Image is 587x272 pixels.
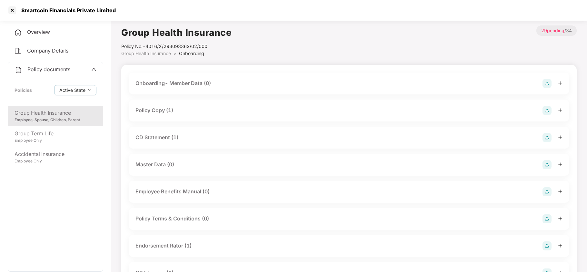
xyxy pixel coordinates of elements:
div: Master Data (0) [135,160,174,169]
img: svg+xml;base64,PHN2ZyB4bWxucz0iaHR0cDovL3d3dy53My5vcmcvMjAwMC9zdmciIHdpZHRoPSIyOCIgaGVpZ2h0PSIyOC... [542,79,552,88]
span: plus [558,189,562,194]
div: Policy Copy (1) [135,106,173,114]
div: Employee Only [15,158,96,164]
div: Accidental Insurance [15,150,96,158]
img: svg+xml;base64,PHN2ZyB4bWxucz0iaHR0cDovL3d3dy53My5vcmcvMjAwMC9zdmciIHdpZHRoPSIyOCIgaGVpZ2h0PSIyOC... [542,241,552,250]
div: Employee Benefits Manual (0) [135,188,210,196]
div: Policy No.- 4016/X/293093362/02/000 [121,43,232,50]
span: Policy documents [27,66,70,73]
span: Group Health Insurance [121,51,171,56]
img: svg+xml;base64,PHN2ZyB4bWxucz0iaHR0cDovL3d3dy53My5vcmcvMjAwMC9zdmciIHdpZHRoPSIyOCIgaGVpZ2h0PSIyOC... [542,214,552,223]
span: plus [558,162,562,167]
div: Onboarding- Member Data (0) [135,79,211,87]
span: Onboarding [179,51,204,56]
img: svg+xml;base64,PHN2ZyB4bWxucz0iaHR0cDovL3d3dy53My5vcmcvMjAwMC9zdmciIHdpZHRoPSIyNCIgaGVpZ2h0PSIyNC... [14,29,22,36]
span: > [174,51,176,56]
span: plus [558,243,562,248]
span: plus [558,81,562,85]
div: Employee, Spouse, Children, Parent [15,117,96,123]
span: down [88,89,91,92]
img: svg+xml;base64,PHN2ZyB4bWxucz0iaHR0cDovL3d3dy53My5vcmcvMjAwMC9zdmciIHdpZHRoPSIyNCIgaGVpZ2h0PSIyNC... [15,66,22,74]
div: Endorsement Rator (1) [135,242,192,250]
div: Group Term Life [15,130,96,138]
span: plus [558,108,562,112]
img: svg+xml;base64,PHN2ZyB4bWxucz0iaHR0cDovL3d3dy53My5vcmcvMjAwMC9zdmciIHdpZHRoPSIyOCIgaGVpZ2h0PSIyOC... [542,187,552,196]
button: Active Statedown [54,85,96,95]
span: Overview [27,29,50,35]
div: Employee Only [15,138,96,144]
span: 29 pending [541,28,564,33]
img: svg+xml;base64,PHN2ZyB4bWxucz0iaHR0cDovL3d3dy53My5vcmcvMjAwMC9zdmciIHdpZHRoPSIyOCIgaGVpZ2h0PSIyOC... [542,106,552,115]
img: svg+xml;base64,PHN2ZyB4bWxucz0iaHR0cDovL3d3dy53My5vcmcvMjAwMC9zdmciIHdpZHRoPSIyOCIgaGVpZ2h0PSIyOC... [542,133,552,142]
span: plus [558,135,562,140]
img: svg+xml;base64,PHN2ZyB4bWxucz0iaHR0cDovL3d3dy53My5vcmcvMjAwMC9zdmciIHdpZHRoPSIyNCIgaGVpZ2h0PSIyNC... [14,47,22,55]
div: Policy Terms & Conditions (0) [135,215,209,223]
div: Policies [15,87,32,94]
span: plus [558,216,562,221]
p: / 34 [536,25,577,36]
div: Smartcoin Financials Private Limited [17,7,116,14]
h1: Group Health Insurance [121,25,232,40]
div: Group Health Insurance [15,109,96,117]
span: Company Details [27,47,68,54]
img: svg+xml;base64,PHN2ZyB4bWxucz0iaHR0cDovL3d3dy53My5vcmcvMjAwMC9zdmciIHdpZHRoPSIyOCIgaGVpZ2h0PSIyOC... [542,160,552,169]
span: up [91,67,96,72]
span: Active State [59,87,85,94]
div: CD Statement (1) [135,133,178,141]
